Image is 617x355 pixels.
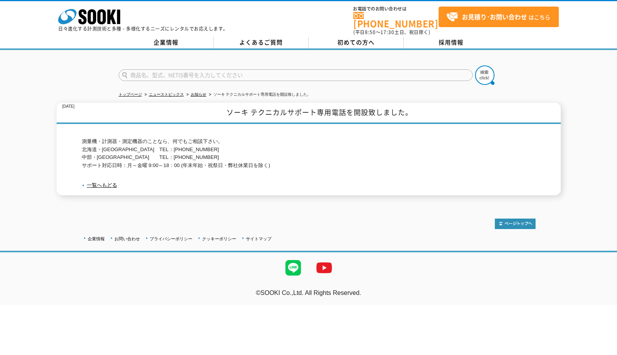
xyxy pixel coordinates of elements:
a: よくあるご質問 [214,37,309,48]
a: お問い合わせ [114,236,140,241]
span: 初めての方へ [337,38,375,47]
span: 8:50 [365,29,376,36]
a: 企業情報 [119,37,214,48]
a: お知らせ [191,92,206,97]
img: btn_search.png [475,65,494,85]
a: テストMail [587,297,617,304]
p: [DATE] [62,103,74,111]
img: トップページへ [495,219,536,229]
p: 測量機・計測器・測定機器のことなら、何でもご相談下さい。 北海道・[GEOGRAPHIC_DATA] TEL：[PHONE_NUMBER] 中部・[GEOGRAPHIC_DATA] TEL：[P... [82,138,536,170]
span: 17:30 [380,29,394,36]
a: 一覧へもどる [87,182,117,188]
strong: お見積り･お問い合わせ [462,12,527,21]
input: 商品名、型式、NETIS番号を入力してください [119,69,473,81]
a: トップページ [119,92,142,97]
span: (平日 ～ 土日、祝日除く) [353,29,430,36]
img: LINE [278,252,309,283]
span: お電話でのお問い合わせは [353,7,439,11]
a: クッキーポリシー [202,236,236,241]
a: お見積り･お問い合わせはこちら [439,7,559,27]
img: YouTube [309,252,340,283]
a: 初めての方へ [309,37,404,48]
a: 企業情報 [88,236,105,241]
p: 日々進化する計測技術と多種・多様化するニーズにレンタルでお応えします。 [58,26,228,31]
h1: ソーキ テクニカルサポート専用電話を開設致しました。 [57,103,561,124]
a: プライバシーポリシー [150,236,192,241]
li: ソーキ テクニカルサポート専用電話を開設致しました。 [207,91,311,99]
a: サイトマップ [246,236,271,241]
a: ニューストピックス [149,92,184,97]
a: 採用情報 [404,37,499,48]
span: はこちら [446,11,550,23]
a: [PHONE_NUMBER] [353,12,439,28]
